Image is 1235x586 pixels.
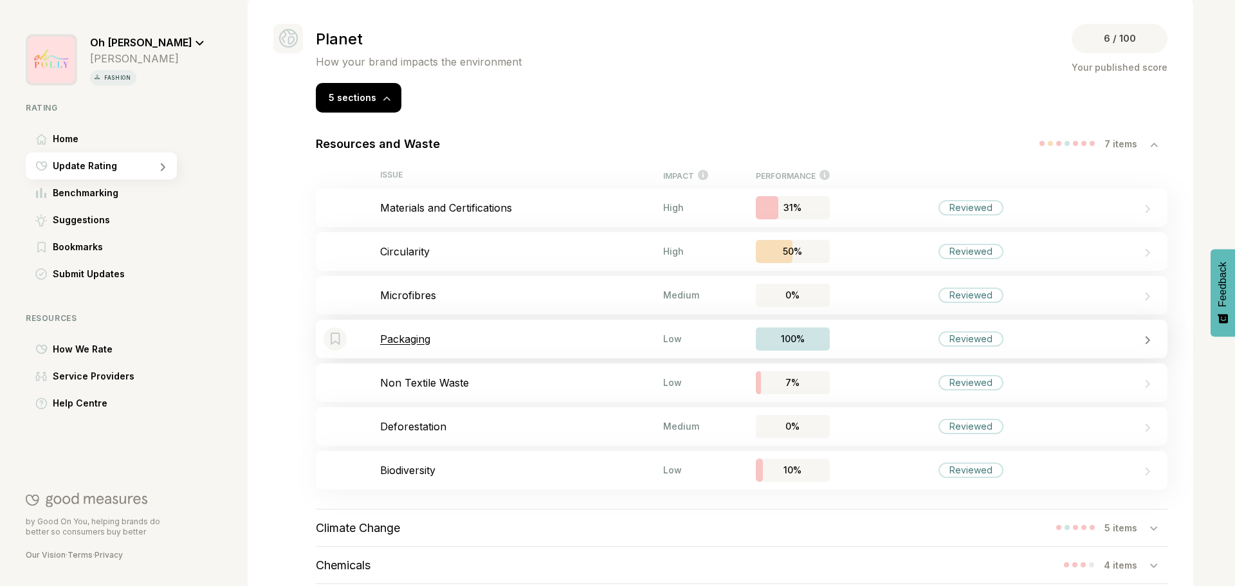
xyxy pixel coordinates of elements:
div: Your published score [1072,60,1167,75]
span: Suggestions [53,212,110,228]
button: Feedback - Show survey [1211,249,1235,336]
a: Help CentreHelp Centre [26,390,205,417]
span: Help Centre [53,396,107,411]
div: 4 items [1104,560,1150,571]
div: Reviewed [938,288,1003,303]
div: High [663,202,708,213]
div: 5 items [1104,522,1150,533]
span: Submit Updates [53,266,125,282]
img: Submit Updates [35,268,47,280]
div: Reviewed [938,375,1003,390]
div: 50% [756,240,830,263]
span: Home [53,131,78,147]
p: Materials and Certifications [380,201,663,214]
div: High [663,246,708,257]
iframe: Website support platform help button [1178,529,1222,573]
div: Resources [26,313,205,323]
p: Packaging [380,333,663,345]
a: BenchmarkingBenchmarking [26,179,205,206]
img: How We Rate [35,344,48,354]
a: Terms [68,550,93,560]
div: IMPACT [663,170,708,181]
div: 0% [756,284,830,307]
div: Reviewed [938,419,1003,434]
div: 7 items [1104,138,1150,149]
a: Service ProvidersService Providers [26,363,205,390]
a: How We RateHow We Rate [26,336,205,363]
div: 10% [756,459,830,482]
div: · · [26,550,177,560]
a: Privacy [95,550,123,560]
p: Non Textile Waste [380,376,663,389]
a: Our Vision [26,550,66,560]
h3: Resources and Waste [316,137,440,151]
a: SuggestionsSuggestions [26,206,205,233]
p: by Good On You, helping brands do better so consumers buy better [26,517,177,537]
div: Bookmark this item [324,327,347,351]
img: Suggestions [35,214,47,226]
div: Rating [26,103,205,113]
span: How We Rate [53,342,113,357]
span: 5 sections [329,92,376,103]
a: Submit UpdatesSubmit Updates [26,261,205,288]
img: Bookmarks [37,242,46,253]
div: Low [663,377,708,388]
a: BookmarksBookmarks [26,233,205,261]
div: Low [663,333,708,344]
div: Low [663,464,708,475]
img: Update Rating [35,161,48,171]
img: Benchmarking [36,188,46,198]
span: Benchmarking [53,185,118,201]
div: 0% [756,415,830,438]
span: Oh [PERSON_NAME] [90,36,192,49]
div: Medium [663,289,708,300]
img: Bookmark [331,333,340,345]
div: Reviewed [938,462,1003,478]
h3: Climate Change [316,521,400,535]
div: PERFORMANCE [756,170,830,181]
span: Update Rating [53,158,117,174]
div: 6 / 100 [1072,24,1167,53]
div: Medium [663,421,708,432]
img: Service Providers [35,371,47,381]
div: ISSUE [380,170,663,181]
div: Reviewed [938,200,1003,215]
div: Reviewed [938,331,1003,347]
img: Good On You [26,492,147,508]
span: Service Providers [53,369,134,384]
img: Help Centre [35,398,48,410]
span: Bookmarks [53,239,103,255]
h2: Planet [316,30,522,48]
img: Home [36,134,47,145]
a: HomeHome [26,125,205,152]
div: 31% [756,196,830,219]
h3: Chemicals [316,558,370,572]
p: Circularity [380,245,663,258]
span: Feedback [1217,262,1229,307]
img: Planet [279,29,298,48]
p: Deforestation [380,420,663,433]
p: Microfibres [380,289,663,302]
p: Biodiversity [380,464,663,477]
div: Reviewed [938,244,1003,259]
div: [PERSON_NAME] [90,52,205,65]
div: 7% [756,371,830,394]
img: vertical icon [93,73,102,82]
p: fashion [102,73,134,83]
a: Update RatingUpdate Rating [26,152,205,179]
div: 100% [756,327,830,351]
p: How your brand impacts the environment [316,55,522,68]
